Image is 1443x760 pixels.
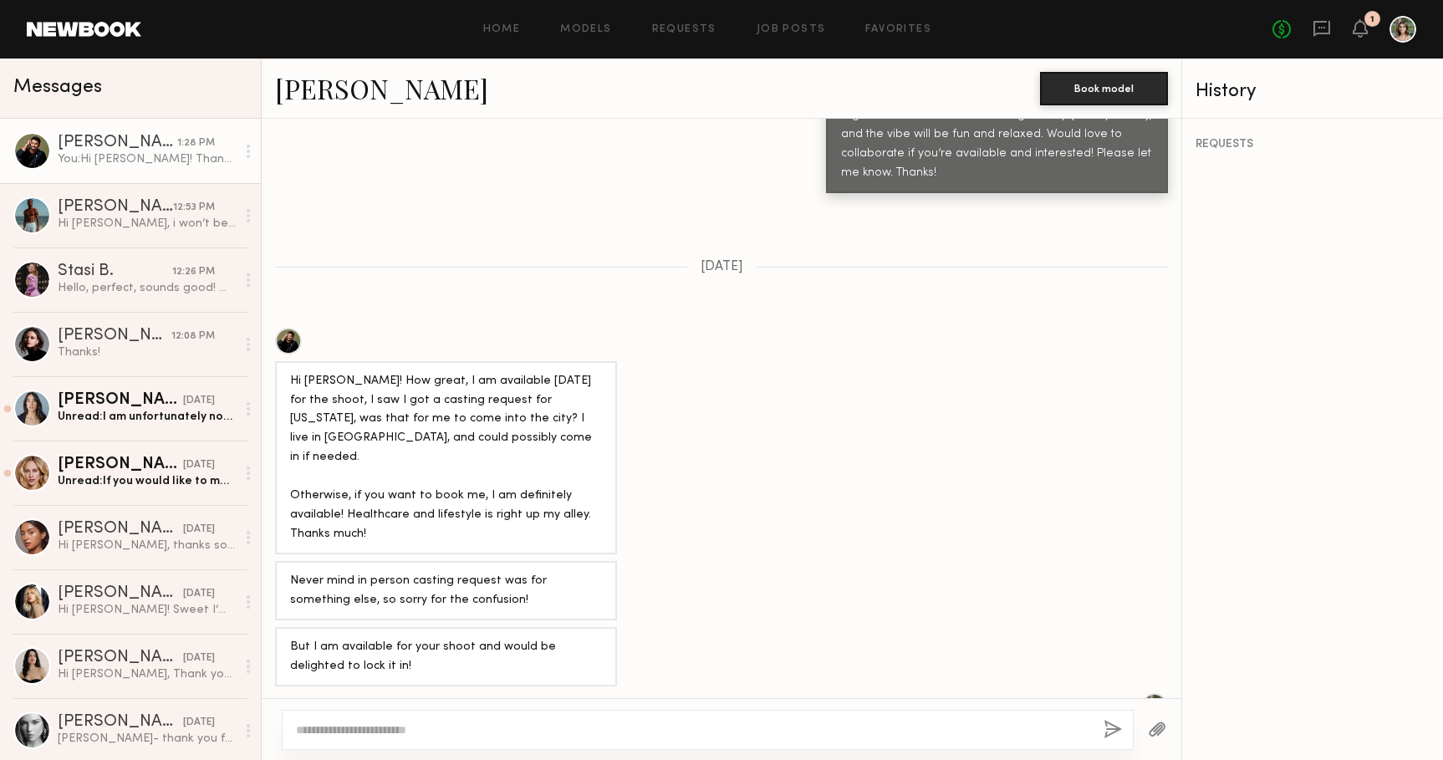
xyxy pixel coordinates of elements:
[1040,72,1168,105] button: Book model
[58,344,236,360] div: Thanks!
[290,572,602,610] div: Never mind in person casting request was for something else, so sorry for the confusion!
[183,393,215,409] div: [DATE]
[173,200,215,216] div: 12:53 PM
[757,24,826,35] a: Job Posts
[865,24,931,35] a: Favorites
[58,457,183,473] div: [PERSON_NAME]
[58,521,183,538] div: [PERSON_NAME]
[483,24,521,35] a: Home
[58,666,236,682] div: Hi [PERSON_NAME], Thank you very much for reaching out, I appreciate it :D I am unfortunately boo...
[1196,82,1430,101] div: History
[560,24,611,35] a: Models
[183,457,215,473] div: [DATE]
[58,392,183,409] div: [PERSON_NAME]
[275,70,488,106] a: [PERSON_NAME]
[58,263,172,280] div: Stasi B.
[58,473,236,489] div: Unread: If you would like to move forward my number is [PHONE_NUMBER]. Thanks!
[652,24,716,35] a: Requests
[58,714,183,731] div: [PERSON_NAME]
[58,538,236,553] div: Hi [PERSON_NAME], thanks so much for reaching out and thinking of me for this shoot. The project ...
[172,264,215,280] div: 12:26 PM
[58,216,236,232] div: Hi [PERSON_NAME], i won’t be available [DATE] afternoon because i have to be at the airport by 1:...
[183,715,215,731] div: [DATE]
[1040,80,1168,94] a: Book model
[58,280,236,296] div: Hello, perfect, sounds good! My phone is [PHONE_NUMBER] Keep me updated on the timeline please. C...
[183,650,215,666] div: [DATE]
[1196,139,1430,150] div: REQUESTS
[58,585,183,602] div: [PERSON_NAME]
[58,731,236,747] div: [PERSON_NAME]- thank you for reaching out and showing interest in working together :) Would love ...
[58,151,236,167] div: You: Hi [PERSON_NAME]! Thank you so much for reaching out. We have been playing it by ear with th...
[58,135,177,151] div: [PERSON_NAME]
[58,328,171,344] div: [PERSON_NAME]
[58,650,183,666] div: [PERSON_NAME]
[1370,15,1374,24] div: 1
[701,260,743,274] span: [DATE]
[290,638,602,676] div: But I am available for your shoot and would be delighted to lock it in!
[58,602,236,618] div: Hi [PERSON_NAME]! Sweet I’m available that day :) lmk the rate you had in mind Xox Demi
[290,372,602,545] div: Hi [PERSON_NAME]! How great, I am available [DATE] for the shoot, I saw I got a casting request f...
[58,199,173,216] div: [PERSON_NAME]
[13,78,102,97] span: Messages
[183,586,215,602] div: [DATE]
[183,522,215,538] div: [DATE]
[171,329,215,344] div: 12:08 PM
[177,135,215,151] div: 1:28 PM
[58,409,236,425] div: Unread: I am unfortunately not in town this weekend :(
